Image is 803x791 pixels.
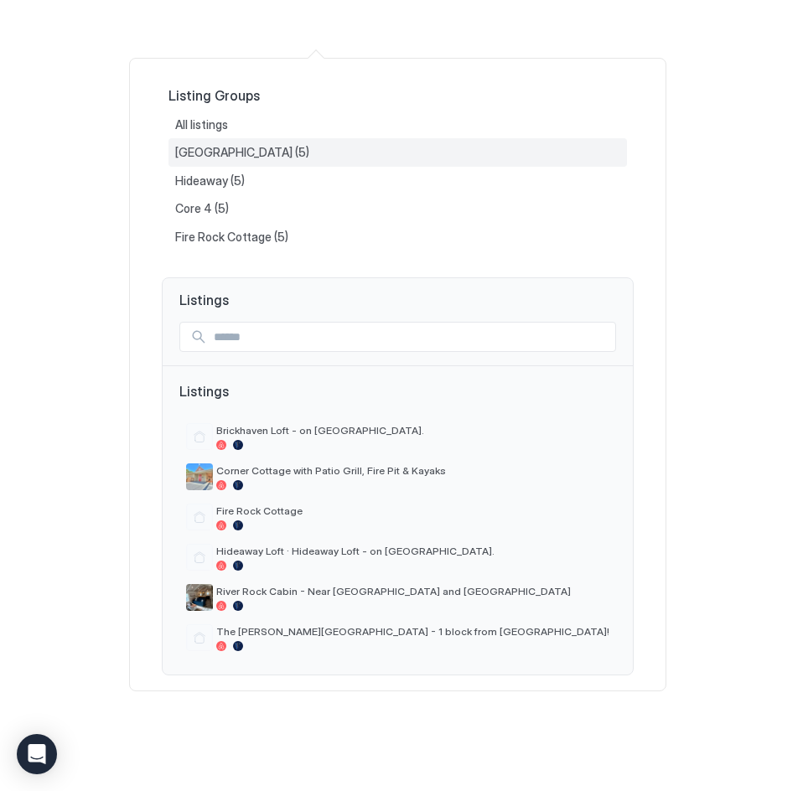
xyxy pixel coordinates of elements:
div: Open Intercom Messenger [17,734,57,774]
span: Listing Groups [168,87,627,104]
span: The [PERSON_NAME][GEOGRAPHIC_DATA] - 1 block from [GEOGRAPHIC_DATA]! [216,625,609,638]
span: Core 4 [175,201,215,216]
span: Hideaway Loft · Hideaway Loft - on [GEOGRAPHIC_DATA]. [216,545,609,557]
input: Input Field [207,323,615,351]
span: Fire Rock Cottage [175,230,274,245]
span: Fire Rock Cottage [216,504,609,517]
span: Hideaway [175,173,231,189]
span: (5) [295,145,309,160]
span: Listings [163,278,633,308]
span: Corner Cottage with Patio Grill, Fire Pit & Kayaks [216,464,609,477]
span: Brickhaven Loft - on [GEOGRAPHIC_DATA]. [216,424,609,437]
span: (5) [215,201,229,216]
span: All listings [175,117,231,132]
div: listing image [186,584,213,611]
div: listing image [186,463,213,490]
span: Listings [179,383,616,416]
span: River Rock Cabin - Near [GEOGRAPHIC_DATA] and [GEOGRAPHIC_DATA] [216,585,609,597]
span: (5) [274,230,288,245]
span: [GEOGRAPHIC_DATA] [175,145,295,160]
span: (5) [231,173,245,189]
